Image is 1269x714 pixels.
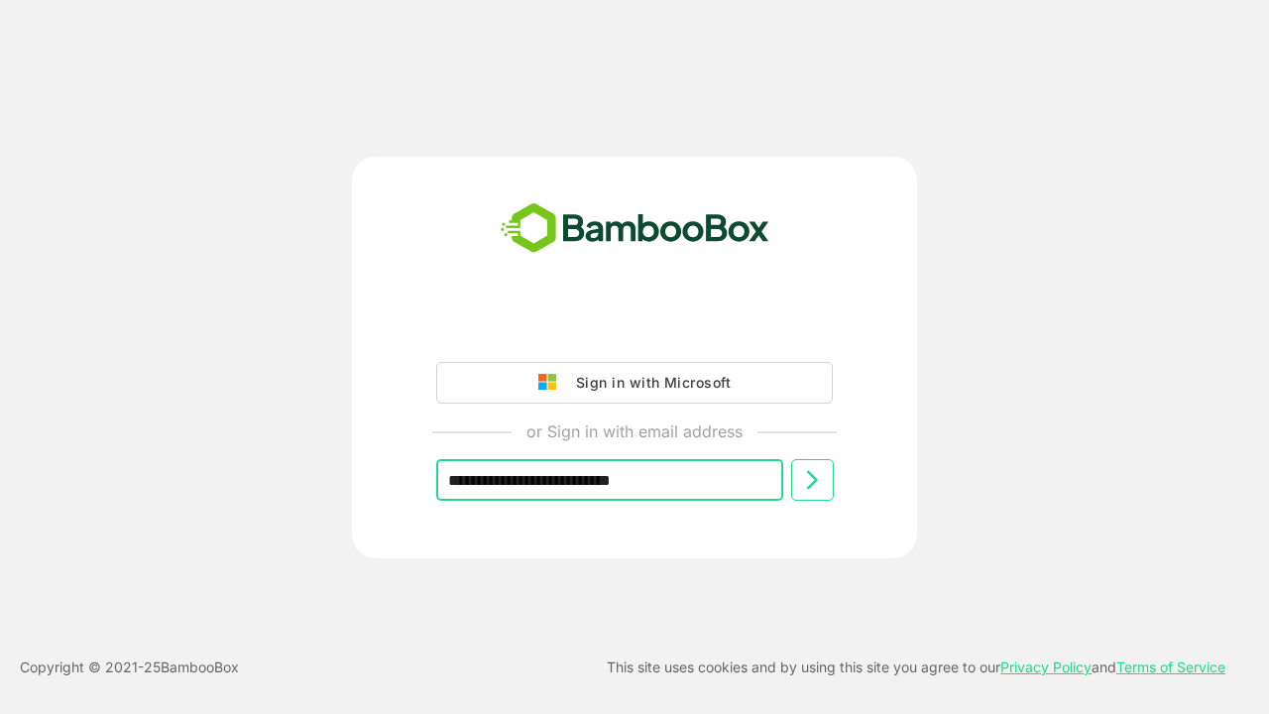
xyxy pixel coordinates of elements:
[20,655,239,679] p: Copyright © 2021- 25 BambooBox
[1000,658,1092,675] a: Privacy Policy
[607,655,1225,679] p: This site uses cookies and by using this site you agree to our and
[436,362,833,404] button: Sign in with Microsoft
[490,196,780,262] img: bamboobox
[526,419,743,443] p: or Sign in with email address
[538,374,566,392] img: google
[1116,658,1225,675] a: Terms of Service
[566,370,731,396] div: Sign in with Microsoft
[426,306,843,350] iframe: Sign in with Google Button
